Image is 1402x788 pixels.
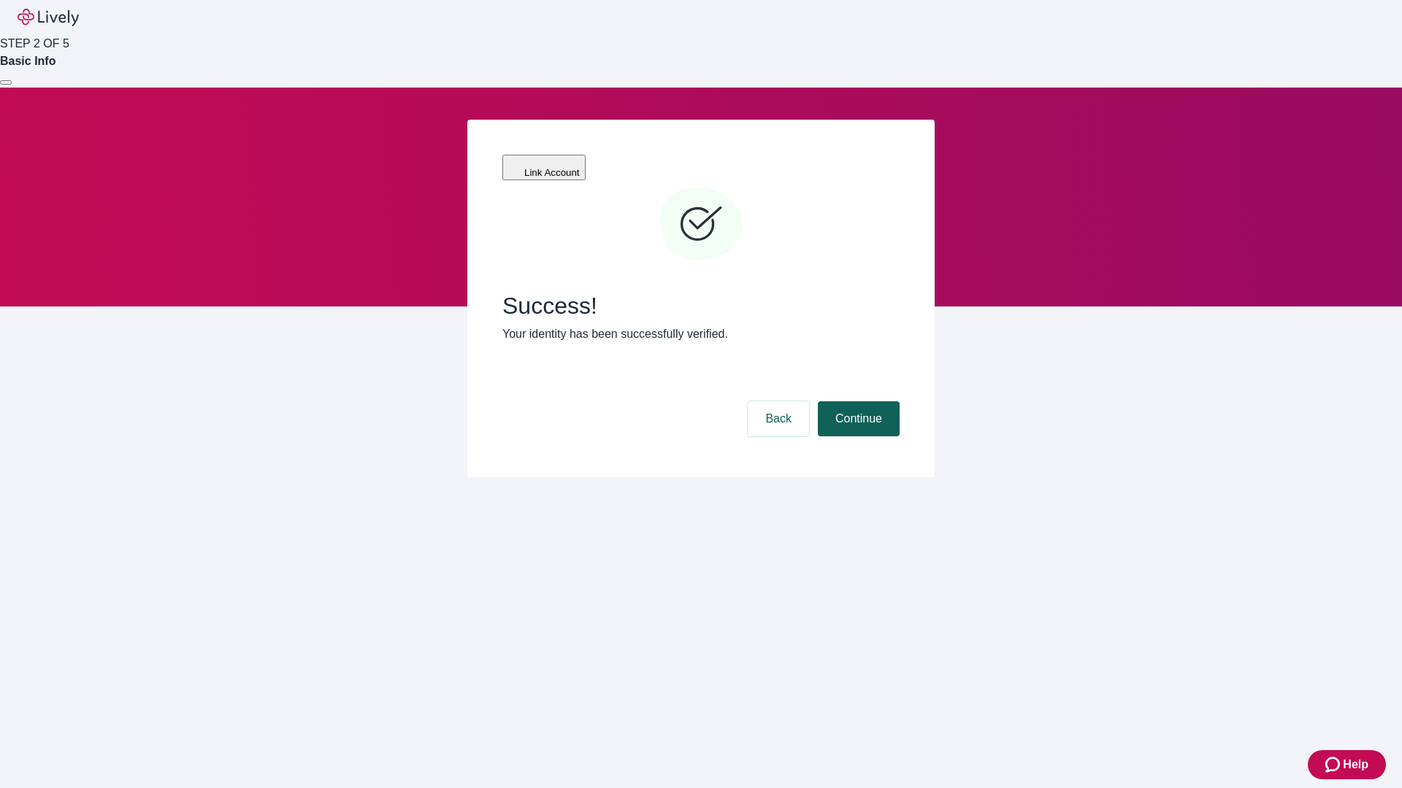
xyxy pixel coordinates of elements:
button: Continue [818,401,900,436]
button: Link Account [502,155,586,180]
button: Zendesk support iconHelp [1308,750,1386,779]
span: Help [1343,756,1368,773]
button: Back [748,401,809,436]
span: Success! [502,292,900,320]
svg: Checkmark icon [657,181,745,269]
p: Your identity has been successfully verified. [502,325,900,343]
svg: Zendesk support icon [1325,756,1343,773]
img: Lively [18,9,79,26]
